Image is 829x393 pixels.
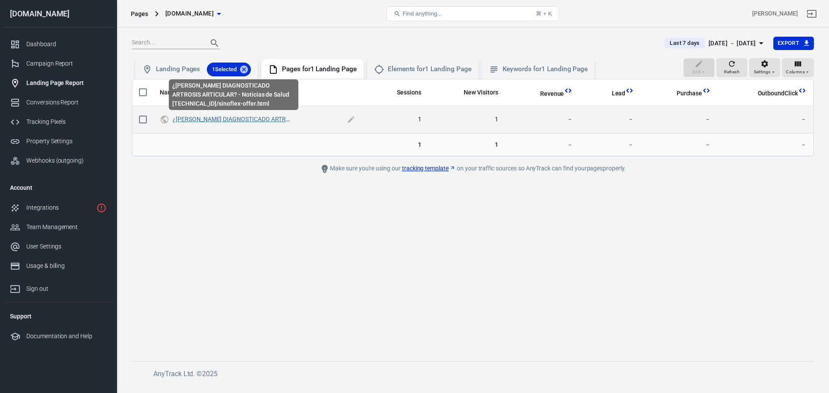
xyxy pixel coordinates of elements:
span: Name [160,88,176,97]
a: Dashboard [3,35,114,54]
li: Support [3,306,114,327]
div: Dashboard [26,40,107,49]
button: Search [204,33,225,53]
h6: AnyTrack Ltd. © 2025 [153,368,801,379]
div: Conversions Report [26,98,107,107]
div: [DATE] － [DATE] [709,38,756,49]
button: Columns [782,58,814,77]
span: New Visitors [464,88,498,97]
input: Search... [132,38,201,49]
button: Find anything...⌘ + K [386,6,559,21]
span: Purchase [665,89,702,98]
span: 1 [371,115,421,124]
div: Property Settings [26,137,107,146]
span: 1 Selected [207,65,242,74]
svg: This column is calculated from AnyTrack real-time data [798,86,807,95]
div: 1Selected [207,63,251,76]
svg: UTM & Web Traffic [160,114,169,125]
div: Team Management [26,223,107,232]
span: Sessions [386,88,421,97]
span: － [725,140,807,149]
span: OutboundClick [758,89,798,98]
button: Settings [749,58,780,77]
div: Pages for 1 Landing Page [282,65,357,74]
span: Refresh [724,68,740,76]
a: Campaign Report [3,54,114,73]
button: Export [773,37,814,50]
span: － [648,140,711,149]
svg: 1 networks not verified yet [96,203,107,213]
span: Lead [612,89,626,98]
span: Lead [601,89,626,98]
div: Make sure you're using our on your traffic sources so AnyTrack can find your pages properly. [278,163,667,174]
span: － [725,115,807,124]
span: 1 [435,115,498,124]
a: Property Settings [3,132,114,151]
button: [DOMAIN_NAME] [162,6,224,22]
a: Sign out [3,276,114,299]
span: － [512,140,573,149]
span: Total revenue calculated by AnyTrack. [529,88,564,99]
span: － [648,115,711,124]
span: － [512,115,573,124]
svg: This column is calculated from AnyTrack real-time data [702,86,711,95]
svg: This column is calculated from AnyTrack real-time data [625,86,634,95]
span: Last 7 days [666,39,703,47]
div: Documentation and Help [26,332,107,341]
svg: This column is calculated from AnyTrack real-time data [564,86,573,95]
div: Landing Pages [156,63,251,76]
a: Sign out [801,3,822,24]
a: Landing Page Report [3,73,114,93]
span: Sessions [397,88,421,97]
span: Name [160,88,187,97]
div: ¿[PERSON_NAME] DIAGNOSTICADO ARTROSIS ARTICULAR? - Noticias de Salud [TECHNICAL_ID]/sinoflex-offe... [169,79,298,110]
div: User Settings [26,242,107,251]
span: Purchase [677,89,702,98]
div: Pages [131,9,148,18]
span: － [586,140,634,149]
div: scrollable content [132,79,813,156]
span: OutboundClick [747,89,798,98]
span: New Visitors [452,88,498,97]
div: ⌘ + K [536,10,552,17]
span: Columns [786,68,805,76]
div: [DOMAIN_NAME] [3,10,114,18]
div: Integrations [26,203,93,212]
span: Revenue [540,90,564,98]
a: Webhooks (outgoing) [3,151,114,170]
a: Team Management [3,217,114,237]
span: Total revenue calculated by AnyTrack. [540,88,564,99]
a: Tracking Pixels [3,112,114,132]
li: Account [3,177,114,198]
span: Find anything... [402,10,442,17]
span: velvee.net [165,8,214,19]
div: Campaign Report [26,59,107,68]
div: Tracking Pixels [26,117,107,126]
span: 1 [435,140,498,149]
a: Usage & billing [3,256,114,276]
div: Keywords for 1 Landing Page [503,65,588,74]
a: Conversions Report [3,93,114,112]
div: Landing Page Report [26,79,107,88]
button: Last 7 days[DATE] － [DATE] [658,36,773,50]
div: Usage & billing [26,261,107,270]
a: Integrations [3,198,114,217]
div: Account id: TDMpudQw [752,9,798,18]
a: User Settings [3,237,114,256]
button: Refresh [716,58,747,77]
span: － [586,115,634,124]
a: tracking template [402,164,456,173]
div: Sign out [26,284,107,293]
span: Settings [754,68,771,76]
div: Webhooks (outgoing) [26,156,107,165]
span: 1 [371,140,421,149]
div: Elements for 1 Landing Page [388,65,471,74]
a: ¿[PERSON_NAME] DIAGNOSTICADO ARTROSIS ARTICULAR? - Noticias de Salud [173,116,384,123]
